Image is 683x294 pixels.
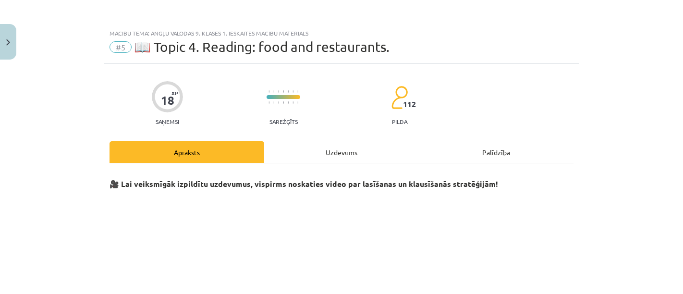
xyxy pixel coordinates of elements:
[278,101,279,104] img: icon-short-line-57e1e144782c952c97e751825c79c345078a6d821885a25fce030b3d8c18986b.svg
[110,179,498,189] strong: 🎥 Lai veiksmīgāk izpildītu uzdevumus, vispirms noskaties video par lasīšanas un klausīšanās strat...
[419,141,573,163] div: Palīdzība
[110,141,264,163] div: Apraksts
[269,118,298,125] p: Sarežģīts
[392,118,407,125] p: pilda
[171,90,178,96] span: XP
[268,90,269,93] img: icon-short-line-57e1e144782c952c97e751825c79c345078a6d821885a25fce030b3d8c18986b.svg
[288,90,289,93] img: icon-short-line-57e1e144782c952c97e751825c79c345078a6d821885a25fce030b3d8c18986b.svg
[293,101,293,104] img: icon-short-line-57e1e144782c952c97e751825c79c345078a6d821885a25fce030b3d8c18986b.svg
[110,41,132,53] span: #5
[391,86,408,110] img: students-c634bb4e5e11cddfef0936a35e636f08e4e9abd3cc4e673bd6f9a4125e45ecb1.svg
[278,90,279,93] img: icon-short-line-57e1e144782c952c97e751825c79c345078a6d821885a25fce030b3d8c18986b.svg
[283,101,284,104] img: icon-short-line-57e1e144782c952c97e751825c79c345078a6d821885a25fce030b3d8c18986b.svg
[134,39,390,55] span: 📖 Topic 4. Reading: food and restaurants.
[297,101,298,104] img: icon-short-line-57e1e144782c952c97e751825c79c345078a6d821885a25fce030b3d8c18986b.svg
[288,101,289,104] img: icon-short-line-57e1e144782c952c97e751825c79c345078a6d821885a25fce030b3d8c18986b.svg
[6,39,10,46] img: icon-close-lesson-0947bae3869378f0d4975bcd49f059093ad1ed9edebbc8119c70593378902aed.svg
[264,141,419,163] div: Uzdevums
[268,101,269,104] img: icon-short-line-57e1e144782c952c97e751825c79c345078a6d821885a25fce030b3d8c18986b.svg
[273,90,274,93] img: icon-short-line-57e1e144782c952c97e751825c79c345078a6d821885a25fce030b3d8c18986b.svg
[273,101,274,104] img: icon-short-line-57e1e144782c952c97e751825c79c345078a6d821885a25fce030b3d8c18986b.svg
[161,94,174,107] div: 18
[152,118,183,125] p: Saņemsi
[283,90,284,93] img: icon-short-line-57e1e144782c952c97e751825c79c345078a6d821885a25fce030b3d8c18986b.svg
[293,90,293,93] img: icon-short-line-57e1e144782c952c97e751825c79c345078a6d821885a25fce030b3d8c18986b.svg
[297,90,298,93] img: icon-short-line-57e1e144782c952c97e751825c79c345078a6d821885a25fce030b3d8c18986b.svg
[110,30,573,37] div: Mācību tēma: Angļu valodas 9. klases 1. ieskaites mācību materiāls
[403,100,416,109] span: 112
